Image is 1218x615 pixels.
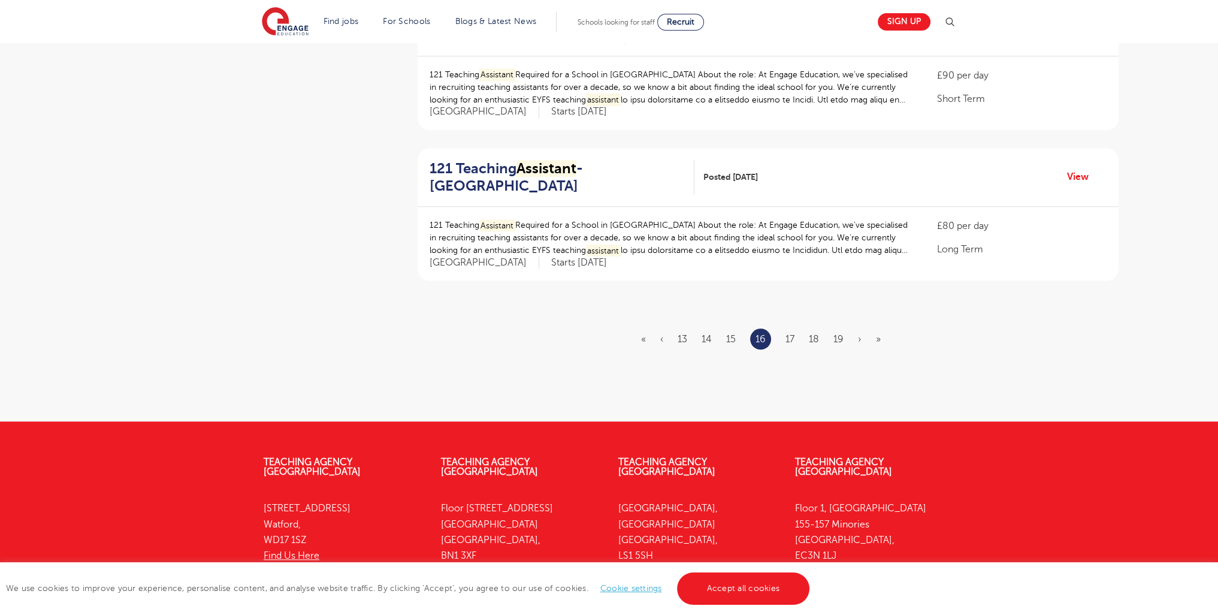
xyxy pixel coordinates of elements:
[586,94,621,106] mark: assistant
[937,219,1107,233] p: £80 per day
[937,92,1107,106] p: Short Term
[441,457,538,477] a: Teaching Agency [GEOGRAPHIC_DATA]
[262,7,309,37] img: Engage Education
[430,105,539,118] span: [GEOGRAPHIC_DATA]
[383,17,430,26] a: For Schools
[726,334,736,345] a: 15
[702,334,712,345] a: 14
[876,334,881,345] a: Last
[430,219,914,257] p: 121 Teaching Required for a School in [GEOGRAPHIC_DATA] About the role: At Engage Education, we’v...
[878,13,930,31] a: Sign up
[755,331,766,347] a: 16
[430,160,694,195] a: 121 TeachingAssistant- [GEOGRAPHIC_DATA]
[618,457,715,477] a: Teaching Agency [GEOGRAPHIC_DATA]
[430,68,914,106] p: 121 Teaching Required for a School in [GEOGRAPHIC_DATA] About the role: At Engage Education, we’v...
[551,105,607,118] p: Starts [DATE]
[657,14,704,31] a: Recruit
[785,334,794,345] a: 17
[455,17,537,26] a: Blogs & Latest News
[324,17,359,26] a: Find jobs
[441,501,600,595] p: Floor [STREET_ADDRESS] [GEOGRAPHIC_DATA] [GEOGRAPHIC_DATA], BN1 3XF 01273 447633
[703,171,758,183] span: Posted [DATE]
[551,257,607,269] p: Starts [DATE]
[430,257,539,269] span: [GEOGRAPHIC_DATA]
[1067,169,1098,185] a: View
[516,160,576,177] mark: Assistant
[795,457,892,477] a: Teaching Agency [GEOGRAPHIC_DATA]
[937,242,1107,257] p: Long Term
[600,584,662,593] a: Cookie settings
[677,572,810,605] a: Accept all cookies
[479,219,516,232] mark: Assistant
[430,160,685,195] h2: 121 Teaching - [GEOGRAPHIC_DATA]
[479,68,516,81] mark: Assistant
[667,17,694,26] span: Recruit
[937,68,1107,83] p: £90 per day
[660,334,663,345] a: Previous
[6,584,812,593] span: We use cookies to improve your experience, personalise content, and analyse website traffic. By c...
[858,334,862,345] a: Next
[795,501,954,595] p: Floor 1, [GEOGRAPHIC_DATA] 155-157 Minories [GEOGRAPHIC_DATA], EC3N 1LJ 0333 150 8020
[833,334,844,345] a: 19
[618,501,778,595] p: [GEOGRAPHIC_DATA], [GEOGRAPHIC_DATA] [GEOGRAPHIC_DATA], LS1 5SH 0113 323 7633
[264,501,423,579] p: [STREET_ADDRESS] Watford, WD17 1SZ 01923 281040
[578,18,655,26] span: Schools looking for staff
[264,550,319,561] a: Find Us Here
[586,245,621,257] mark: assistant
[641,334,646,345] a: First
[264,457,361,477] a: Teaching Agency [GEOGRAPHIC_DATA]
[678,334,687,345] a: 13
[809,334,819,345] a: 18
